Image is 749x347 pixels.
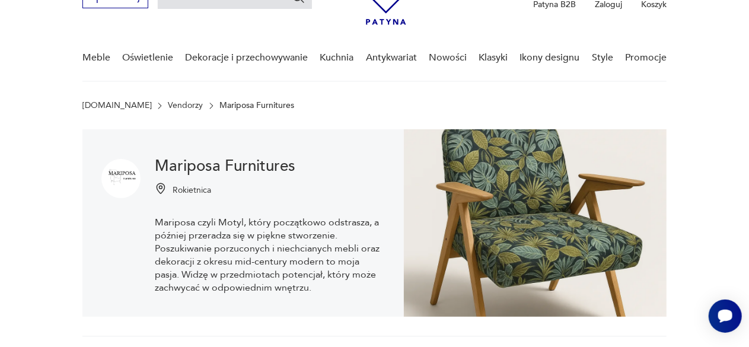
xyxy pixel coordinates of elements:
a: Promocje [625,35,667,81]
a: Vendorzy [168,101,203,110]
p: Rokietnica [173,184,211,196]
img: Ikonka pinezki mapy [155,183,167,195]
h1: Mariposa Furnitures [155,159,385,173]
a: Antykwariat [366,35,417,81]
a: Kuchnia [320,35,354,81]
a: Style [592,35,613,81]
a: Klasyki [479,35,508,81]
img: Mariposa Furnitures [101,159,141,198]
img: Mariposa Furnitures [404,129,667,317]
a: Dekoracje i przechowywanie [185,35,308,81]
a: Meble [82,35,110,81]
a: Nowości [429,35,467,81]
a: Ikony designu [520,35,580,81]
p: Mariposa Furnitures [219,101,294,110]
a: [DOMAIN_NAME] [82,101,152,110]
p: Mariposa czyli Motyl, który początkowo odstrasza, a później przeradza się w piękne stworzenie. Po... [155,216,385,294]
iframe: Smartsupp widget button [709,300,742,333]
a: Oświetlenie [122,35,173,81]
